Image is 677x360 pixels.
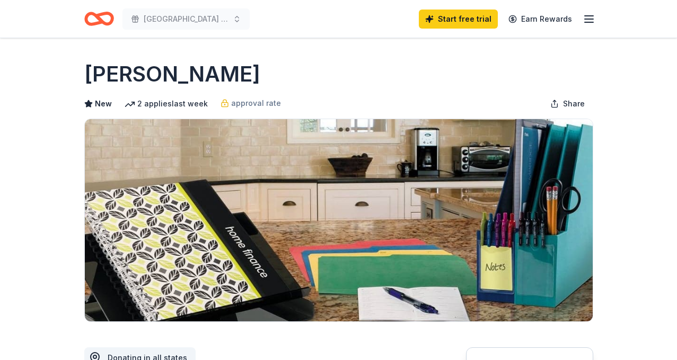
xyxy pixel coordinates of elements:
[84,59,260,89] h1: [PERSON_NAME]
[84,6,114,31] a: Home
[85,119,593,321] img: Image for Mead
[231,97,281,110] span: approval rate
[502,10,578,29] a: Earn Rewards
[419,10,498,29] a: Start free trial
[563,97,585,110] span: Share
[144,13,228,25] span: [GEOGRAPHIC_DATA] Christmas Event
[122,8,250,30] button: [GEOGRAPHIC_DATA] Christmas Event
[95,97,112,110] span: New
[125,97,208,110] div: 2 applies last week
[221,97,281,110] a: approval rate
[542,93,593,114] button: Share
